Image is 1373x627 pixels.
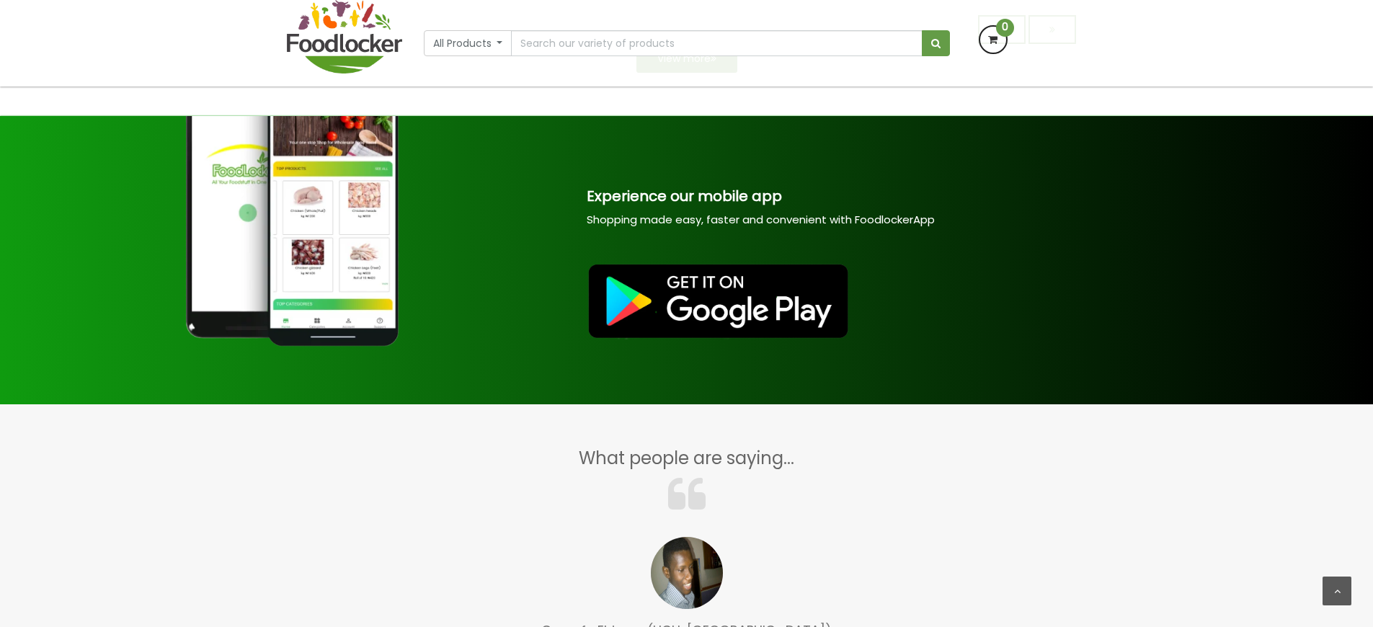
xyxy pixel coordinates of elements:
[587,262,850,340] img: Foodlocker Mobile
[996,19,1014,37] span: 0
[1284,537,1373,605] iframe: chat widget
[587,212,1341,227] p: Shopping made easy, faster and convenient with FoodlockerApp
[587,188,1341,204] h3: Experience our mobile app
[511,30,922,56] input: Search our variety of products
[424,30,512,56] button: All Products
[154,59,443,347] img: Foodlocker Mobile
[424,449,950,468] h3: What people are saying...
